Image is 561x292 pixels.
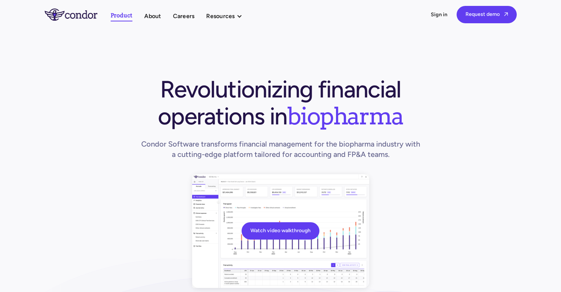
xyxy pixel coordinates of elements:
[287,102,403,130] span: biopharma
[139,76,422,129] h1: Revolutionizing financial operations in
[206,11,249,21] div: Resources
[139,139,422,159] h1: Condor Software transforms financial management for the biopharma industry with a cutting-edge pl...
[457,6,517,23] a: Request demo
[206,11,235,21] div: Resources
[431,11,448,18] a: Sign in
[111,11,133,21] a: Product
[144,11,161,21] a: About
[504,12,508,17] span: 
[242,222,319,240] a: Watch video walkthrough
[45,8,111,20] a: home
[173,11,195,21] a: Careers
